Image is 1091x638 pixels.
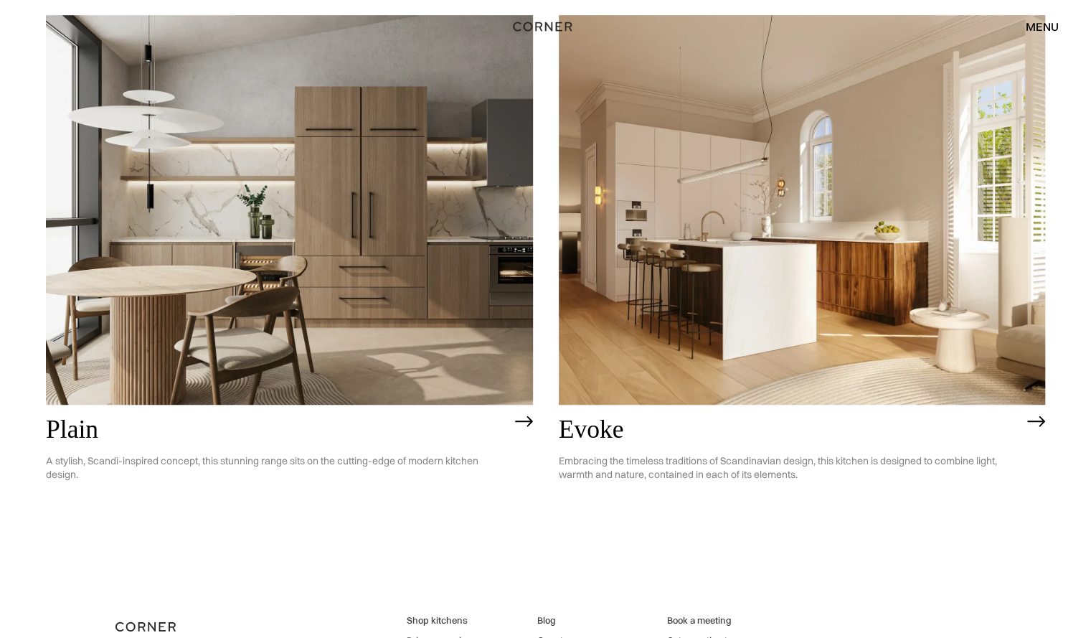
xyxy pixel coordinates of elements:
a: EvokeEmbracing the timeless traditions of Scandinavian design, this kitchen is designed to combin... [559,15,1046,582]
a: PlainA stylish, Scandi-inspired concept, this stunning range sits on the cutting-edge of modern k... [46,15,533,582]
p: A stylish, Scandi-inspired concept, this stunning range sits on the cutting-edge of modern kitche... [46,444,508,492]
a: Shop kitchens [407,614,487,627]
h2: Plain [46,416,508,444]
a: Blog [537,614,624,627]
a: home [498,17,593,36]
h2: Evoke [559,416,1021,444]
a: Book a meeting [667,614,732,627]
p: Embracing the timeless traditions of Scandinavian design, this kitchen is designed to combine lig... [559,444,1021,492]
div: menu [1011,14,1059,39]
div: menu [1026,21,1059,32]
